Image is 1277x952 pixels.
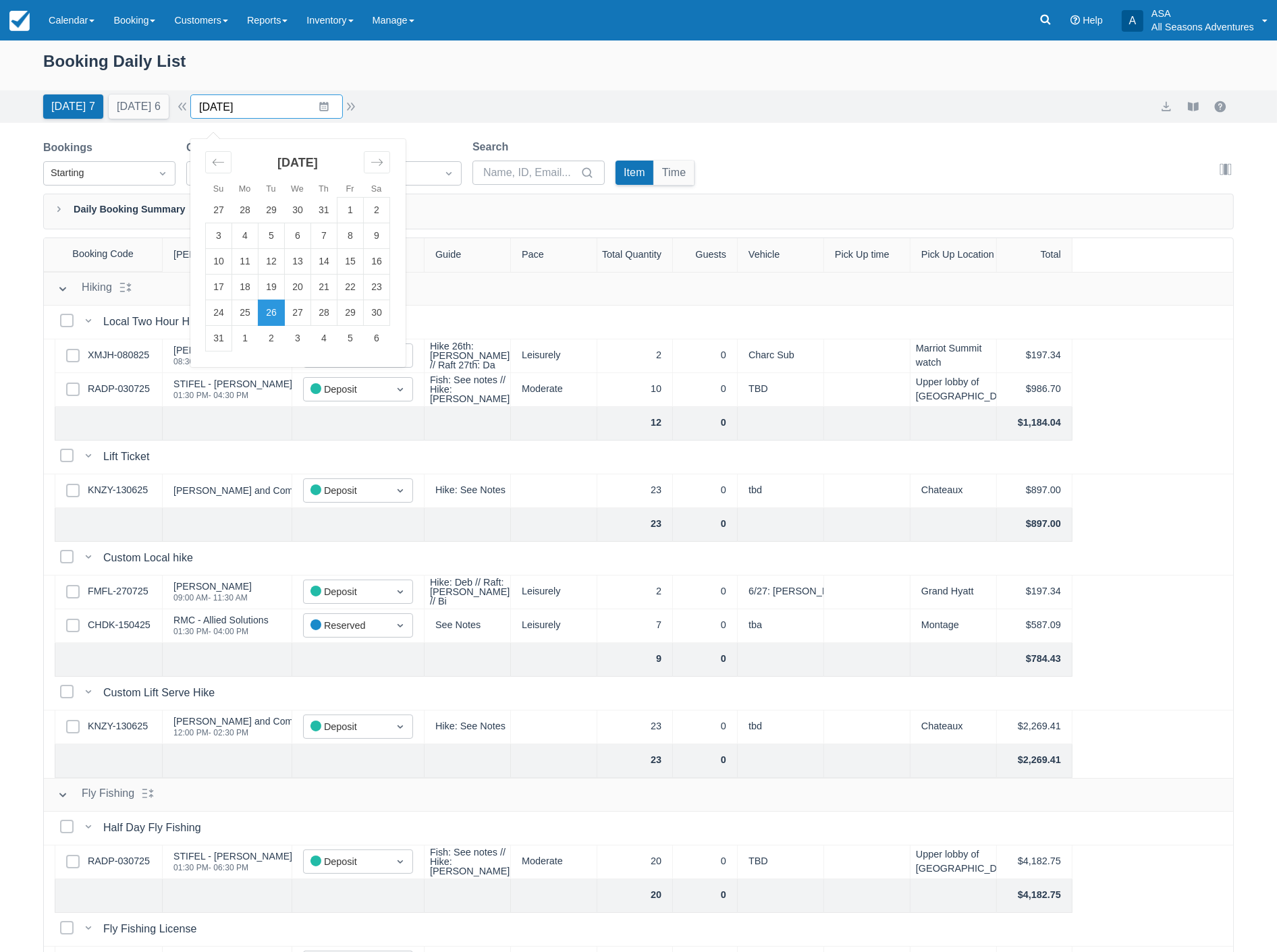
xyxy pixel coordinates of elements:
div: 20 [597,879,673,913]
div: Montage [911,609,997,643]
td: Sunday, August 10, 2025 [206,249,232,275]
td: Wednesday, July 30, 2025 [285,198,311,223]
div: tbd [738,474,824,508]
div: Half Day Fly Fishing [103,820,207,836]
div: 23 [597,508,673,542]
div: Leisurely [511,576,597,609]
div: Moderate [511,373,597,407]
div: 20 [597,845,673,879]
small: We [291,184,304,194]
div: 0 [673,474,738,508]
div: Deposit [310,382,381,397]
button: Hiking [52,277,117,301]
td: Sunday, August 17, 2025 [206,275,232,300]
div: Charc Sub [738,339,824,373]
div: Total Quantity [597,238,673,272]
div: Upper lobby of [GEOGRAPHIC_DATA] [911,845,997,879]
div: Custom Local hike [103,550,198,566]
div: Hike 26th: [PERSON_NAME] // Raft 27th: Da [430,341,510,370]
div: Fly Fishing License [103,921,202,937]
i: Help [1070,16,1080,25]
p: ASA [1151,7,1254,20]
div: Fish: See notes // Hike: [PERSON_NAME], [430,847,512,876]
small: Tu [266,184,275,194]
div: Deposit [310,584,381,600]
div: Marriot Summit watch [911,339,997,373]
div: TBD [738,845,824,879]
div: Guide [425,238,511,272]
div: Grand Hyatt [911,576,997,609]
div: Hike: See Notes [425,474,511,508]
button: [DATE] 7 [43,94,103,119]
div: STIFEL - [PERSON_NAME] [173,851,292,861]
td: Thursday, August 7, 2025 [311,223,337,249]
div: $4,182.75 [997,845,1072,879]
div: Fish: See notes // Hike: [PERSON_NAME], [430,375,512,404]
div: Leisurely [511,609,597,643]
td: Sunday, August 3, 2025 [206,223,232,249]
div: [PERSON_NAME] and Company- [PERSON_NAME] [173,486,398,495]
td: Friday, August 29, 2025 [337,300,364,326]
div: $2,269.41 [997,710,1072,744]
span: Help [1083,15,1103,26]
div: 0 [673,845,738,879]
td: Monday, September 1, 2025 [232,326,259,352]
button: export [1158,99,1174,115]
div: $4,182.75 [997,879,1072,913]
input: Date [190,94,343,119]
td: Saturday, August 9, 2025 [364,223,390,249]
div: Upper lobby of [GEOGRAPHIC_DATA] [911,373,997,407]
label: Search [472,139,514,155]
div: 2 [597,339,673,373]
div: tba [738,609,824,643]
div: Hike: Deb // Raft: [PERSON_NAME] // Bi [430,578,510,607]
button: Fly Fishing [52,783,140,807]
div: Lift Ticket [103,449,155,465]
div: Move forward to switch to the next month. [364,151,390,173]
div: Guests [673,238,738,272]
td: Saturday, August 2, 2025 [364,198,390,223]
div: 10 [597,373,673,407]
div: 08:30 AM - 11:30 AM [173,358,252,366]
td: Wednesday, August 20, 2025 [285,275,311,300]
td: Wednesday, September 3, 2025 [285,326,311,352]
div: Chateaux [911,474,997,508]
div: $897.00 [997,474,1072,508]
td: Thursday, August 21, 2025 [311,275,337,300]
td: Saturday, August 23, 2025 [364,275,390,300]
div: 0 [673,508,738,542]
div: 0 [673,879,738,913]
button: Item [616,161,653,185]
td: Friday, August 8, 2025 [337,223,364,249]
div: STIFEL - [PERSON_NAME] [173,379,292,389]
span: Dropdown icon [156,167,169,180]
div: TBD [738,373,824,407]
td: Sunday, July 27, 2025 [206,198,232,223]
a: FMFL-270725 [88,584,148,599]
div: [PERSON_NAME] [163,238,292,272]
div: 2 [597,576,673,609]
div: 0 [673,643,738,677]
button: Time [654,161,695,185]
div: $197.34 [997,339,1072,373]
div: Booking Daily List [43,49,1234,88]
div: RMC - Allied Solutions [173,615,269,625]
div: Reserved [310,618,381,634]
div: Calendar [190,139,405,367]
td: Friday, August 22, 2025 [337,275,364,300]
div: Daily Booking Summary [43,194,1234,229]
div: $1,184.04 [997,407,1072,441]
div: $986.70 [997,373,1072,407]
span: Dropdown icon [393,484,407,497]
td: Monday, August 11, 2025 [232,249,259,275]
div: tbd [738,710,824,744]
div: Pick Up time [824,238,911,272]
td: Saturday, August 16, 2025 [364,249,390,275]
div: 0 [673,407,738,441]
span: Dropdown icon [393,585,407,598]
a: RADP-030725 [88,854,150,869]
td: Tuesday, August 5, 2025 [259,223,285,249]
div: Chateaux [911,710,997,744]
span: Dropdown icon [393,383,407,396]
div: 23 [597,744,673,778]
